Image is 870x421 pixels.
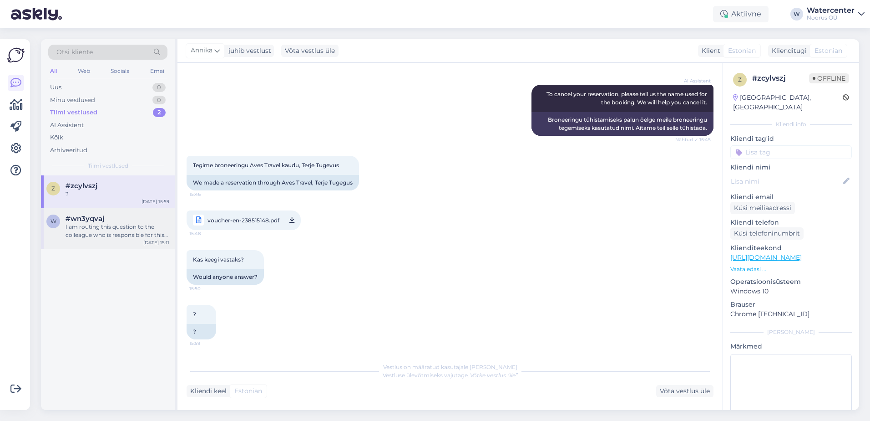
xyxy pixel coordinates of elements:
div: Web [76,65,92,77]
div: Võta vestlus üle [656,385,713,397]
div: Kliendi keel [187,386,227,396]
span: Tegime broneeringu Aves Travel kaudu, Terje Tugevus [193,162,339,169]
div: Küsi meiliaadressi [730,202,795,214]
span: w [51,218,56,225]
div: Watercenter [807,7,855,14]
span: Estonian [728,46,756,56]
div: All [48,65,59,77]
div: [PERSON_NAME] [730,328,852,336]
span: Tiimi vestlused [88,162,128,170]
div: Socials [109,65,131,77]
div: [DATE] 15:11 [143,239,169,246]
div: Broneeringu tühistamiseks palun öelge meile broneeringu tegemiseks kasutatud nimi. Aitame teil se... [531,112,713,136]
a: voucher-en-238515148.pdf15:48 [187,210,301,230]
span: ? [193,311,196,318]
span: Vestlus on määratud kasutajale [PERSON_NAME] [383,364,517,370]
div: Would anyone answer? [187,269,264,285]
p: Brauser [730,300,852,309]
div: AI Assistent [50,121,84,130]
p: Operatsioonisüsteem [730,277,852,287]
div: 0 [152,83,166,92]
div: Tiimi vestlused [50,108,97,117]
div: Email [148,65,167,77]
div: # zcylvszj [752,73,809,84]
div: 0 [152,96,166,105]
i: „Võtke vestlus üle” [468,372,518,379]
input: Lisa nimi [731,176,841,186]
div: [GEOGRAPHIC_DATA], [GEOGRAPHIC_DATA] [733,93,843,112]
div: Arhiveeritud [50,146,87,155]
p: Kliendi email [730,192,852,202]
div: juhib vestlust [225,46,271,56]
span: 15:48 [189,228,223,239]
div: Klient [698,46,720,56]
p: Klienditeekond [730,243,852,253]
p: Vaata edasi ... [730,265,852,273]
span: Annika [191,46,212,56]
div: Noorus OÜ [807,14,855,21]
span: #wn3yqvaj [66,215,104,223]
div: Aktiivne [713,6,769,22]
p: Chrome [TECHNICAL_ID] [730,309,852,319]
span: Offline [809,73,849,83]
span: Kas keegi vastaks? [193,256,244,263]
div: Kõik [50,133,63,142]
span: Nähtud ✓ 15:45 [675,136,711,143]
span: 15:50 [189,285,223,292]
img: Askly Logo [7,46,25,64]
span: z [51,185,55,192]
span: To cancel your reservation, please tell us the name used for the booking. We will help you cancel... [546,91,708,106]
span: z [738,76,742,83]
span: 15:59 [189,340,223,347]
div: W [790,8,803,21]
div: [DATE] 15:59 [142,198,169,205]
span: Estonian [234,386,262,396]
p: Kliendi tag'id [730,134,852,144]
div: We made a reservation through Aves Travel, Terje Tugegus [187,175,359,190]
span: Vestluse ülevõtmiseks vajutage [383,372,518,379]
div: ? [187,324,216,339]
p: Windows 10 [730,287,852,296]
input: Lisa tag [730,145,852,159]
a: [URL][DOMAIN_NAME] [730,253,802,262]
div: Klienditugi [768,46,807,56]
p: Kliendi telefon [730,218,852,227]
div: Uus [50,83,61,92]
span: voucher-en-238515148.pdf [207,215,279,226]
span: AI Assistent [677,77,711,84]
p: Kliendi nimi [730,163,852,172]
div: I am routing this question to the colleague who is responsible for this topic. The reply might ta... [66,223,169,239]
div: Küsi telefoninumbrit [730,227,804,240]
span: Otsi kliente [56,47,93,57]
p: Märkmed [730,342,852,351]
div: Minu vestlused [50,96,95,105]
div: Kliendi info [730,120,852,128]
div: ? [66,190,169,198]
a: WatercenterNoorus OÜ [807,7,865,21]
span: #zcylvszj [66,182,97,190]
span: Estonian [814,46,842,56]
div: Võta vestlus üle [281,45,339,57]
div: 2 [153,108,166,117]
span: 15:46 [189,191,223,198]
